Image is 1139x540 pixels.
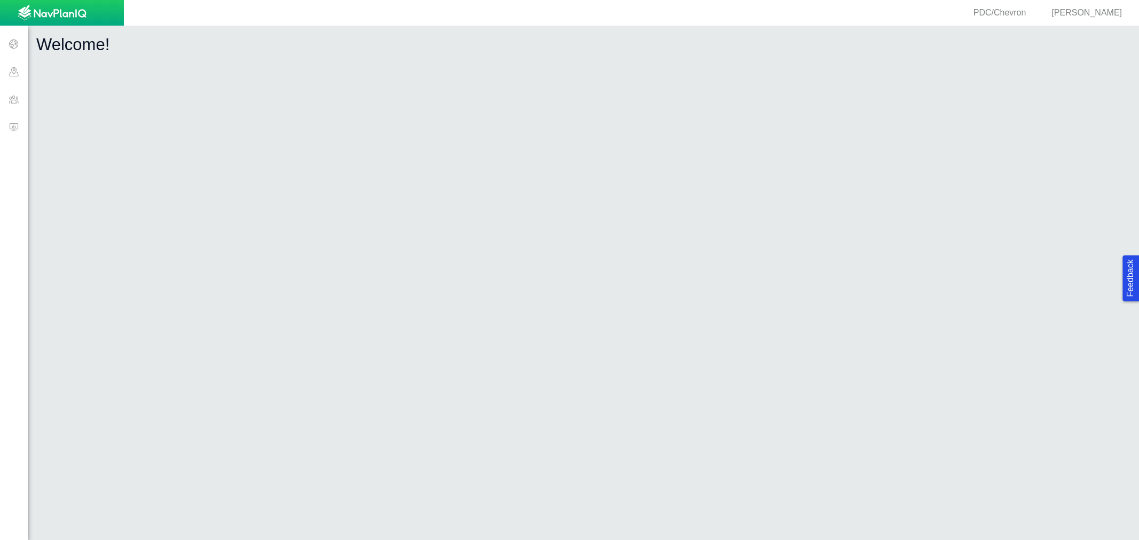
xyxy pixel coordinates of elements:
button: Feedback [1122,255,1139,301]
h1: Welcome! [36,34,1130,55]
span: PDC/Chevron [973,8,1026,17]
span: [PERSON_NAME] [1051,8,1122,17]
div: [PERSON_NAME] [1039,7,1126,19]
img: UrbanGroupSolutionsTheme$USG_Images$logo.png [18,5,87,22]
